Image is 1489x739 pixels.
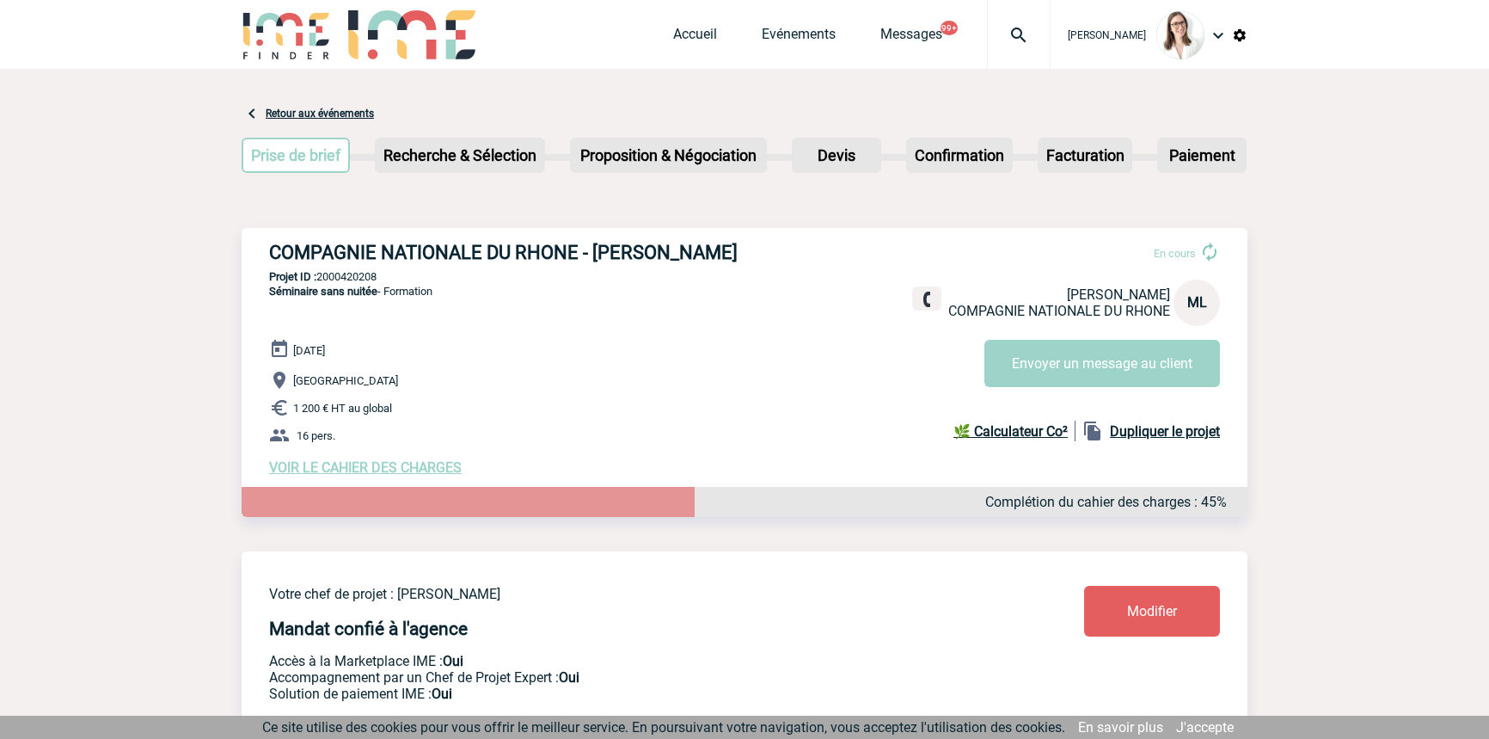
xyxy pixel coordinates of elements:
span: ML [1187,294,1207,311]
p: Conformité aux process achat client, Prise en charge de la facturation, Mutualisation de plusieur... [269,686,983,702]
p: Accès à la Marketplace IME : [269,653,983,669]
span: [DATE] [293,344,325,357]
p: Devis [794,139,879,171]
b: Projet ID : [269,270,316,283]
a: Evénements [762,26,836,50]
a: VOIR LE CAHIER DES CHARGES [269,459,462,476]
p: Recherche & Sélection [377,139,543,171]
p: Paiement [1159,139,1245,171]
p: 2000420208 [242,270,1247,283]
span: [GEOGRAPHIC_DATA] [293,374,398,387]
h3: COMPAGNIE NATIONALE DU RHONE - [PERSON_NAME] [269,242,785,263]
a: Retour aux événements [266,108,374,120]
img: fixe.png [919,292,934,307]
b: Oui [432,686,452,702]
a: Accueil [673,26,717,50]
span: En cours [1154,247,1196,260]
a: 🌿 Calculateur Co² [953,421,1075,441]
b: Oui [559,669,579,686]
p: Confirmation [908,139,1011,171]
h4: Mandat confié à l'agence [269,619,468,639]
span: 1 200 € HT au global [293,402,392,415]
a: En savoir plus [1078,719,1163,736]
img: 122719-0.jpg [1156,11,1204,59]
a: Messages [880,26,942,50]
span: Ce site utilise des cookies pour vous offrir le meilleur service. En poursuivant votre navigation... [262,719,1065,736]
p: Proposition & Négociation [572,139,765,171]
span: [PERSON_NAME] [1067,286,1170,303]
p: Prestation payante [269,669,983,686]
b: Dupliquer le projet [1110,423,1220,440]
button: 99+ [941,21,958,35]
b: 🌿 Calculateur Co² [953,423,1068,440]
a: J'accepte [1176,719,1234,736]
p: Facturation [1039,139,1131,171]
b: Oui [443,653,463,669]
span: COMPAGNIE NATIONALE DU RHONE [948,303,1170,319]
span: Séminaire sans nuitée [269,285,377,298]
span: Modifier [1127,603,1177,619]
span: - Formation [269,285,432,298]
p: Prise de brief [243,139,348,171]
img: IME-Finder [242,10,331,59]
span: 16 pers. [297,429,335,442]
p: Votre chef de projet : [PERSON_NAME] [269,586,983,602]
span: [PERSON_NAME] [1068,29,1146,41]
img: file_copy-black-24dp.png [1082,421,1103,441]
button: Envoyer un message au client [984,340,1220,387]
